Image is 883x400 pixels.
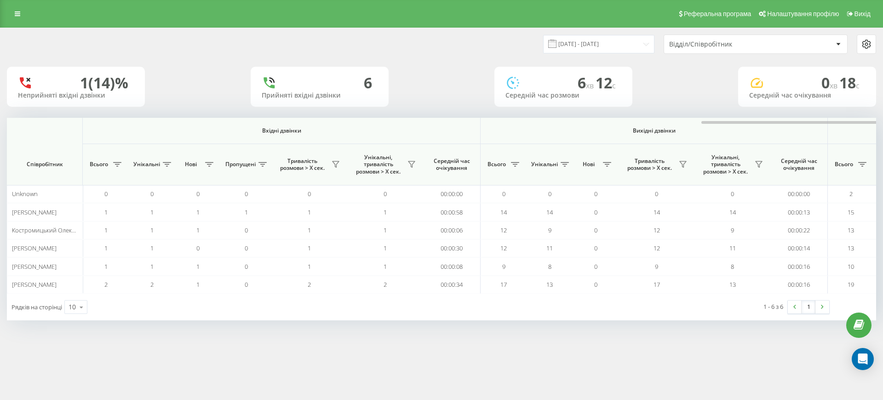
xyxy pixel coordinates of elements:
span: 14 [546,208,553,216]
span: Унікальні, тривалість розмови > Х сек. [352,154,405,175]
span: 2 [104,280,108,289]
span: 0 [245,226,248,234]
span: Вихід [854,10,871,17]
span: [PERSON_NAME] [12,244,57,252]
span: 11 [729,244,736,252]
span: Реферальна програма [684,10,751,17]
span: 1 [104,208,108,216]
span: 11 [546,244,553,252]
td: 00:00:30 [423,239,481,257]
span: 0 [308,190,311,198]
span: 9 [502,262,505,271]
span: 8 [731,262,734,271]
td: 00:00:14 [770,239,828,257]
span: 1 [104,226,108,234]
span: 0 [245,262,248,271]
td: 00:00:22 [770,221,828,239]
div: Прийняті вхідні дзвінки [262,92,378,99]
span: Пропущені [225,161,256,168]
span: Тривалість розмови > Х сек. [623,157,676,172]
span: 9 [731,226,734,234]
div: 1 (14)% [80,74,128,92]
a: 1 [802,301,815,313]
span: 1 [150,262,154,271]
span: 0 [245,244,248,252]
span: 1 [196,262,200,271]
td: 00:00:00 [423,185,481,203]
span: 2 [150,280,154,289]
span: 1 [384,244,387,252]
span: Середній час очікування [777,157,820,172]
span: 13 [546,280,553,289]
span: 10 [848,262,854,271]
span: 1 [196,226,200,234]
span: 1 [308,244,311,252]
span: хв [830,81,839,91]
span: 0 [594,262,597,271]
span: Налаштування профілю [767,10,839,17]
span: 17 [654,280,660,289]
span: 1 [104,262,108,271]
span: 14 [500,208,507,216]
span: 17 [500,280,507,289]
span: Рядків на сторінці [11,303,62,311]
span: [PERSON_NAME] [12,280,57,289]
span: 1 [245,208,248,216]
div: 10 [69,302,76,312]
span: 2 [308,280,311,289]
span: 2 [849,190,853,198]
span: 13 [848,226,854,234]
span: c [856,81,860,91]
span: Всього [485,161,508,168]
span: 0 [245,280,248,289]
span: Унікальні [531,161,558,168]
span: c [612,81,616,91]
td: 00:00:08 [423,257,481,275]
span: 1 [196,208,200,216]
span: 0 [548,190,551,198]
span: 0 [594,190,597,198]
span: 0 [104,190,108,198]
div: 6 [364,74,372,92]
span: 1 [384,262,387,271]
span: Тривалість розмови > Х сек. [276,157,329,172]
span: 0 [594,226,597,234]
span: 0 [196,244,200,252]
span: 1 [308,226,311,234]
span: 0 [502,190,505,198]
span: Середній час очікування [430,157,473,172]
span: 12 [596,73,616,93]
span: Костромицький Олександр [12,226,88,234]
span: 12 [500,226,507,234]
span: 0 [150,190,154,198]
div: Середній час очікування [749,92,865,99]
span: 12 [654,244,660,252]
span: 1 [384,226,387,234]
span: 12 [654,226,660,234]
div: Неприйняті вхідні дзвінки [18,92,134,99]
span: 6 [578,73,596,93]
span: 0 [594,208,597,216]
span: 1 [384,208,387,216]
span: 1 [308,262,311,271]
td: 00:00:34 [423,276,481,294]
td: 00:00:58 [423,203,481,221]
span: 0 [245,190,248,198]
span: Вихідні дзвінки [502,127,806,134]
span: Співробітник [15,161,75,168]
span: 1 [104,244,108,252]
span: Всього [832,161,855,168]
div: Open Intercom Messenger [852,348,874,370]
span: 0 [821,73,839,93]
td: 00:00:16 [770,276,828,294]
td: 00:00:16 [770,257,828,275]
span: 14 [729,208,736,216]
td: 00:00:06 [423,221,481,239]
div: 1 - 6 з 6 [763,302,783,311]
span: Unknown [12,190,38,198]
div: Середній час розмови [505,92,621,99]
td: 00:00:00 [770,185,828,203]
span: 14 [654,208,660,216]
span: [PERSON_NAME] [12,208,57,216]
td: 00:00:13 [770,203,828,221]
